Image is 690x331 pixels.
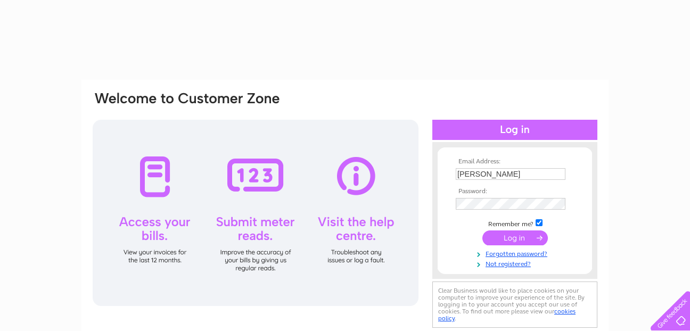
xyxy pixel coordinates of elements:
[456,258,577,268] a: Not registered?
[453,188,577,195] th: Password:
[432,282,597,328] div: Clear Business would like to place cookies on your computer to improve your experience of the sit...
[456,248,577,258] a: Forgotten password?
[453,158,577,165] th: Email Address:
[438,308,576,322] a: cookies policy
[482,230,548,245] input: Submit
[453,218,577,228] td: Remember me?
